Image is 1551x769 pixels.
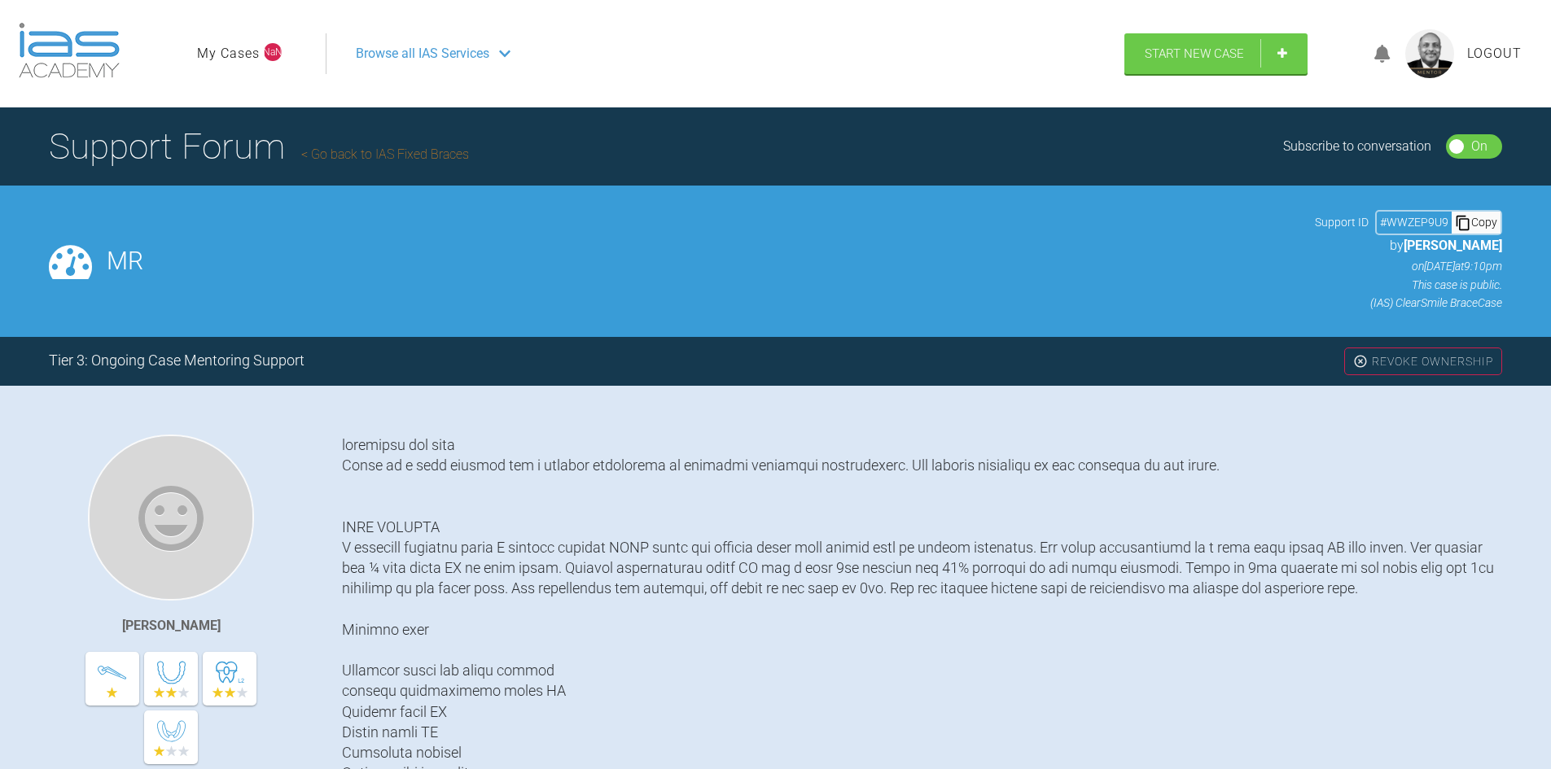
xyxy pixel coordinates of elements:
[1283,136,1431,157] div: Subscribe to conversation
[1145,46,1244,61] span: Start New Case
[107,249,1300,273] h2: MR
[1452,212,1501,233] div: Copy
[301,146,469,162] a: Go back to IAS Fixed Braces
[1315,213,1369,231] span: Support ID
[1124,33,1308,74] a: Start New Case
[1315,235,1502,256] p: by
[264,43,282,61] span: NaN
[49,349,305,373] div: Tier 3: Ongoing Case Mentoring Support
[1467,43,1522,64] a: Logout
[88,435,254,601] img: Ian Walker
[49,118,469,175] h1: Support Forum
[1315,257,1502,275] p: on [DATE] at 9:10pm
[1344,347,1502,375] div: Revoke Ownership
[356,43,489,64] span: Browse all IAS Services
[1315,276,1502,294] p: This case is public.
[1353,354,1368,369] img: close.456c75e0.svg
[1377,213,1452,231] div: # WWZEP9U9
[197,43,260,64] a: My Cases
[122,615,221,636] div: [PERSON_NAME]
[1315,294,1502,312] p: (IAS) ClearSmile Brace Case
[1405,29,1454,78] img: profile.png
[19,23,120,78] img: logo-light.3e3ef733.png
[1471,136,1487,157] div: On
[1404,238,1502,253] span: [PERSON_NAME]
